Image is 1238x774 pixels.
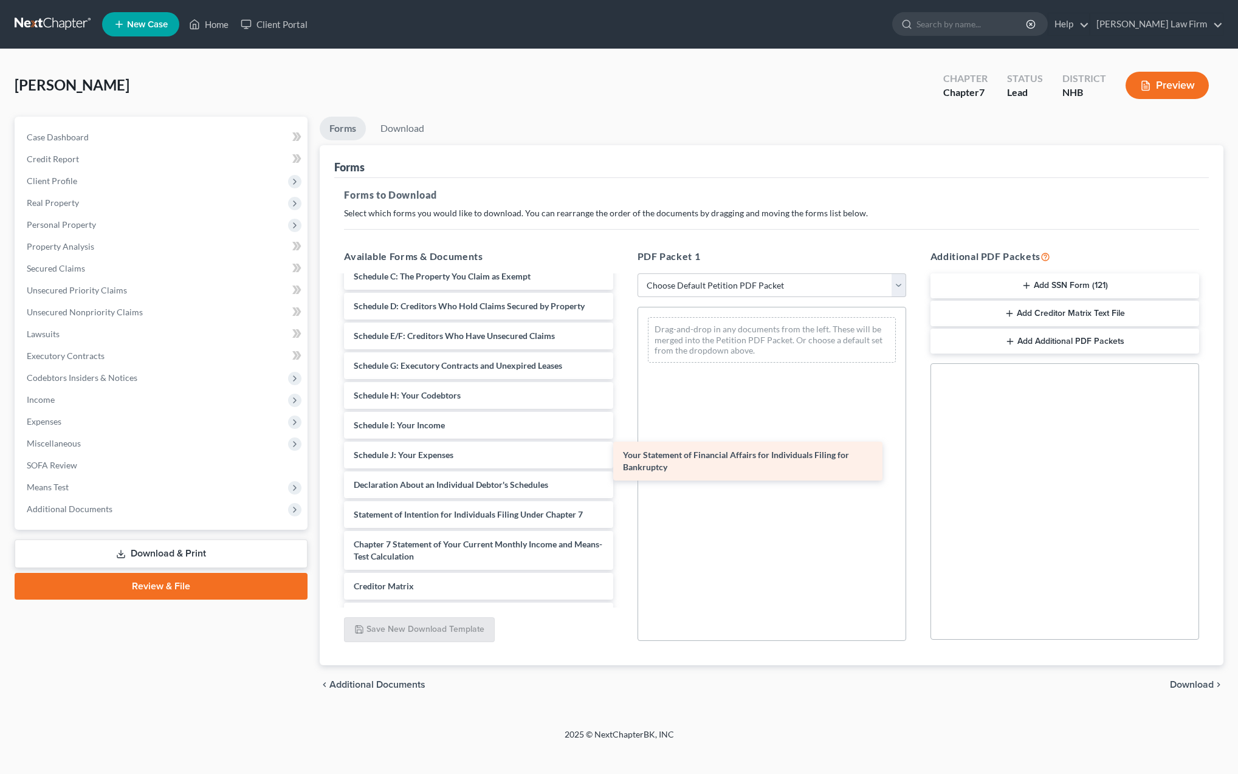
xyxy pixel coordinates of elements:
span: Additional Documents [27,504,112,514]
span: Schedule J: Your Expenses [354,450,453,460]
span: Means Test [27,482,69,492]
h5: Additional PDF Packets [930,249,1199,264]
i: chevron_left [320,680,329,690]
a: [PERSON_NAME] Law Firm [1090,13,1223,35]
a: Unsecured Nonpriority Claims [17,301,308,323]
button: Add Creditor Matrix Text File [930,301,1199,326]
span: Schedule I: Your Income [354,420,445,430]
span: Client Profile [27,176,77,186]
a: Case Dashboard [17,126,308,148]
span: Miscellaneous [27,438,81,448]
span: Schedule C: The Property You Claim as Exempt [354,271,531,281]
span: Real Property [27,197,79,208]
a: Help [1048,13,1089,35]
h5: PDF Packet 1 [638,249,906,264]
div: Forms [334,160,365,174]
button: Add Additional PDF Packets [930,329,1199,354]
div: NHB [1062,86,1106,100]
span: Unsecured Nonpriority Claims [27,307,143,317]
button: Add SSN Form (121) [930,273,1199,299]
a: Property Analysis [17,236,308,258]
span: Schedule E/F: Creditors Who Have Unsecured Claims [354,330,555,341]
span: Credit Report [27,154,79,164]
a: Download & Print [15,539,308,568]
a: Secured Claims [17,258,308,279]
span: Executory Contracts [27,351,105,361]
span: Property Analysis [27,241,94,252]
span: Your Statement of Financial Affairs for Individuals Filing for Bankruptcy [623,450,849,472]
div: 2025 © NextChapterBK, INC [273,728,966,750]
button: Preview [1126,72,1209,99]
span: Lawsuits [27,329,60,339]
div: Chapter [943,86,988,100]
input: Search by name... [916,13,1028,35]
a: chevron_left Additional Documents [320,680,425,690]
a: Credit Report [17,148,308,170]
div: Chapter [943,72,988,86]
a: Client Portal [235,13,314,35]
div: Status [1007,72,1043,86]
div: Lead [1007,86,1043,100]
span: Codebtors Insiders & Notices [27,372,137,383]
span: [PERSON_NAME] [15,76,129,94]
span: New Case [127,20,168,29]
span: Personal Property [27,219,96,230]
span: Unsecured Priority Claims [27,285,127,295]
span: Chapter 7 Statement of Your Current Monthly Income and Means-Test Calculation [354,539,602,561]
h5: Available Forms & Documents [344,249,613,264]
span: Schedule H: Your Codebtors [354,390,461,400]
span: Income [27,394,55,405]
a: Unsecured Priority Claims [17,279,308,301]
a: Executory Contracts [17,345,308,367]
button: Save New Download Template [344,617,495,643]
a: Lawsuits [17,323,308,345]
span: Creditor Matrix [354,581,414,591]
a: Home [183,13,235,35]
button: Download chevron_right [1170,680,1223,690]
span: Declaration About an Individual Debtor's Schedules [354,479,548,490]
span: SOFA Review [27,460,77,470]
span: 7 [979,86,985,98]
div: District [1062,72,1106,86]
div: Drag-and-drop in any documents from the left. These will be merged into the Petition PDF Packet. ... [648,317,896,363]
h5: Forms to Download [344,188,1199,202]
span: Secured Claims [27,263,85,273]
span: Additional Documents [329,680,425,690]
a: Review & File [15,573,308,600]
p: Select which forms you would like to download. You can rearrange the order of the documents by dr... [344,207,1199,219]
i: chevron_right [1214,680,1223,690]
span: Download [1170,680,1214,690]
span: Schedule D: Creditors Who Hold Claims Secured by Property [354,301,585,311]
span: Statement of Intention for Individuals Filing Under Chapter 7 [354,509,583,519]
span: Expenses [27,416,61,426]
a: Forms [320,117,366,140]
a: SOFA Review [17,454,308,476]
a: Download [371,117,434,140]
span: Schedule G: Executory Contracts and Unexpired Leases [354,360,562,371]
span: Case Dashboard [27,132,89,142]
